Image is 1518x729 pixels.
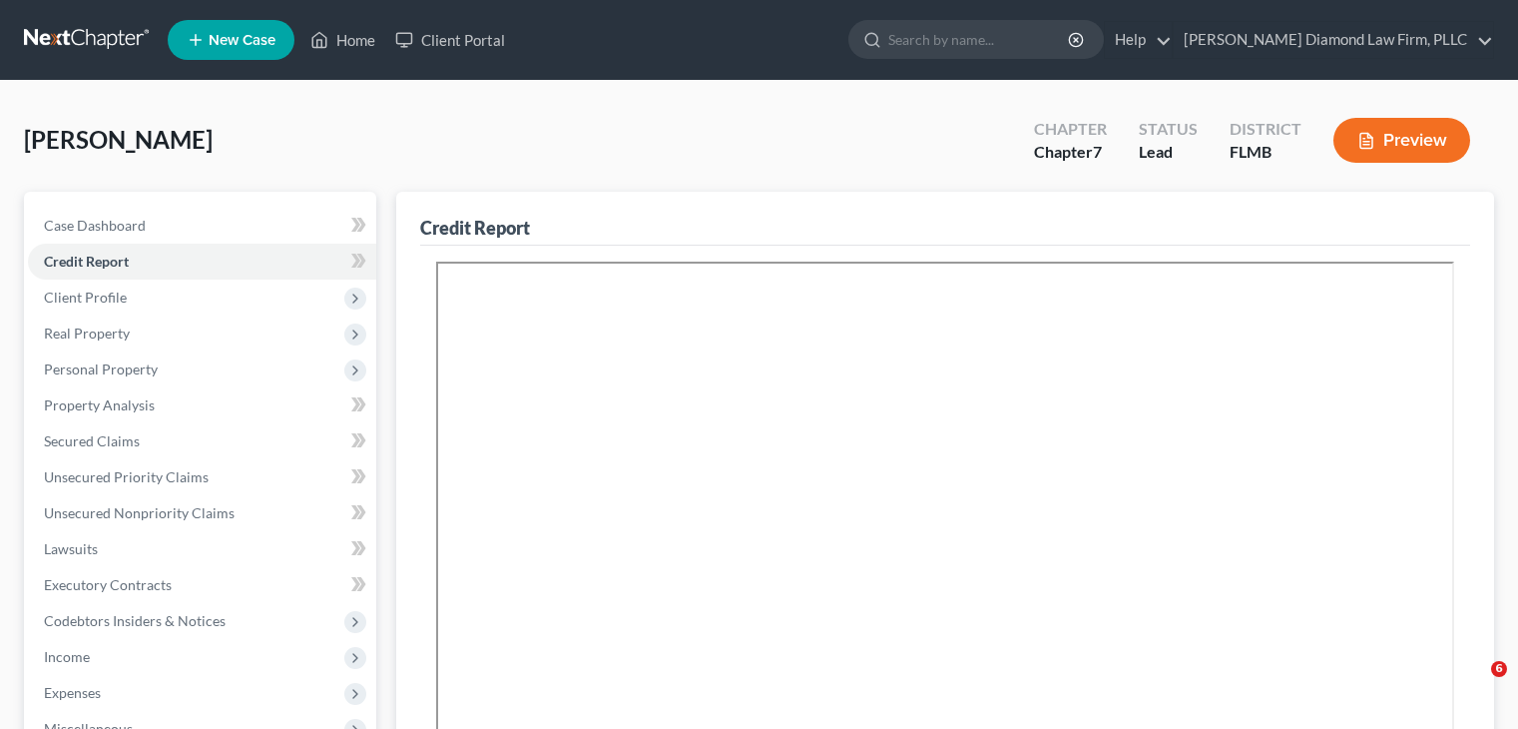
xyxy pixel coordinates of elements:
input: Search by name... [888,21,1071,58]
a: Unsecured Nonpriority Claims [28,495,376,531]
div: Lead [1139,141,1198,164]
a: Executory Contracts [28,567,376,603]
div: Chapter [1034,118,1107,141]
span: Income [44,648,90,665]
span: Codebtors Insiders & Notices [44,612,226,629]
span: Unsecured Priority Claims [44,468,209,485]
a: Secured Claims [28,423,376,459]
div: Chapter [1034,141,1107,164]
span: Personal Property [44,361,158,377]
a: [PERSON_NAME] Diamond Law Firm, PLLC [1174,22,1493,58]
a: Credit Report [28,244,376,280]
span: Secured Claims [44,432,140,449]
a: Lawsuits [28,531,376,567]
span: Executory Contracts [44,576,172,593]
span: 7 [1093,142,1102,161]
span: Lawsuits [44,540,98,557]
iframe: Intercom live chat [1450,661,1498,709]
span: New Case [209,33,275,48]
a: Client Portal [385,22,515,58]
span: Unsecured Nonpriority Claims [44,504,235,521]
div: District [1230,118,1301,141]
a: Case Dashboard [28,208,376,244]
div: FLMB [1230,141,1301,164]
button: Preview [1333,118,1470,163]
span: Property Analysis [44,396,155,413]
span: Client Profile [44,289,127,306]
a: Property Analysis [28,387,376,423]
span: Credit Report [44,253,129,270]
a: Unsecured Priority Claims [28,459,376,495]
span: Real Property [44,325,130,342]
div: Status [1139,118,1198,141]
a: Home [300,22,385,58]
div: Credit Report [420,216,530,240]
span: 6 [1491,661,1507,677]
a: Help [1105,22,1172,58]
span: [PERSON_NAME] [24,125,213,154]
span: Expenses [44,684,101,701]
span: Case Dashboard [44,217,146,234]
